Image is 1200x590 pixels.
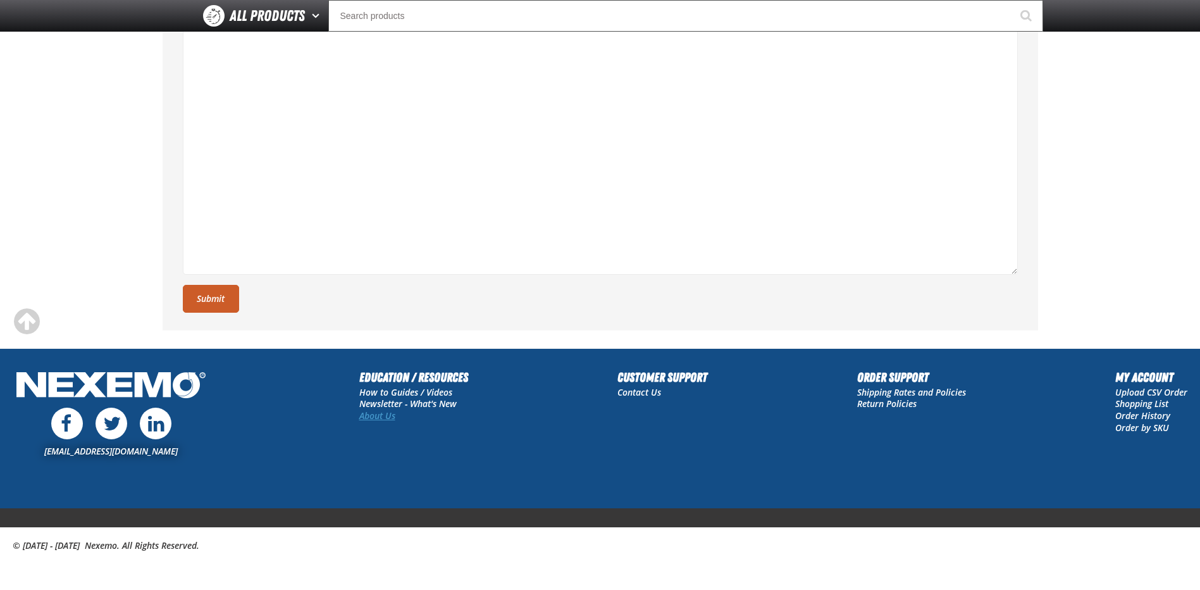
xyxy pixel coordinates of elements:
[857,368,966,387] h2: Order Support
[857,398,917,410] a: Return Policies
[1115,386,1187,398] a: Upload CSV Order
[617,368,707,387] h2: Customer Support
[359,410,395,422] a: About Us
[617,386,661,398] a: Contact Us
[44,445,178,457] a: [EMAIL_ADDRESS][DOMAIN_NAME]
[1115,368,1187,387] h2: My Account
[13,368,209,405] img: Nexemo Logo
[1115,410,1170,422] a: Order History
[359,368,468,387] h2: Education / Resources
[1115,398,1168,410] a: Shopping List
[359,398,457,410] a: Newsletter - What's New
[857,386,966,398] a: Shipping Rates and Policies
[183,285,239,313] button: Submit
[13,308,40,336] div: Scroll to the top
[230,4,305,27] span: All Products
[1115,422,1169,434] a: Order by SKU
[359,386,452,398] a: How to Guides / Videos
